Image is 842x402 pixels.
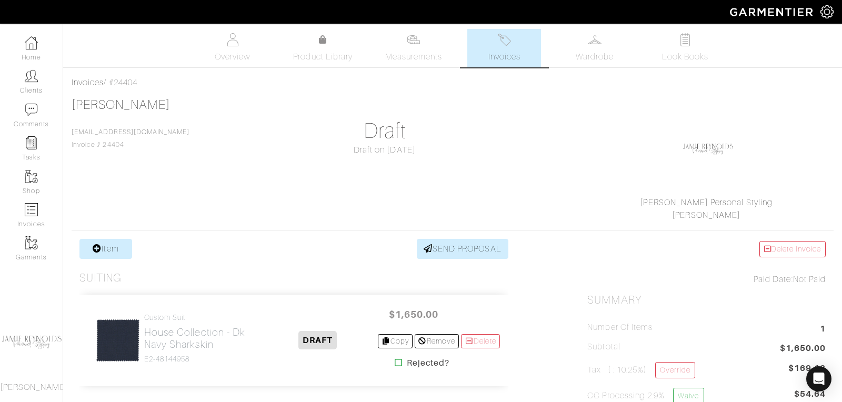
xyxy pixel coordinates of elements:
h5: Number of Items [587,323,653,333]
a: Look Books [648,29,722,67]
a: Copy [378,334,413,348]
span: Paid Date: [754,275,793,284]
div: Draft on [DATE] [266,144,504,156]
span: DRAFT [298,331,337,349]
a: Invoices [72,78,104,87]
img: garments-icon-b7da505a4dc4fd61783c78ac3ca0ef83fa9d6f193b1c9dc38574b1d14d53ca28.png [25,236,38,249]
h5: Tax ( : 10.25%) [587,362,695,378]
a: Overview [196,29,269,67]
img: orders-icon-0abe47150d42831381b5fb84f609e132dff9fe21cb692f30cb5eec754e2cba89.png [25,203,38,216]
img: clients-icon-6bae9207a08558b7cb47a8932f037763ab4055f8c8b6bfacd5dc20c3e0201464.png [25,69,38,83]
div: Not Paid [587,273,826,286]
span: Look Books [662,51,709,63]
a: [EMAIL_ADDRESS][DOMAIN_NAME] [72,128,189,136]
h3: Suiting [79,272,122,285]
a: Remove [415,334,458,348]
div: / #24404 [72,76,834,89]
img: Laf3uQ8GxXCUCpUxMBPvKvLn.png [681,123,734,175]
span: $1,650.00 [382,303,445,326]
h4: Custom Suit [144,313,258,322]
img: reminder-icon-8004d30b9f0a5d33ae49ab947aed9ed385cf756f9e5892f1edd6e32f2345188e.png [25,136,38,149]
span: Measurements [385,51,443,63]
img: garments-icon-b7da505a4dc4fd61783c78ac3ca0ef83fa9d6f193b1c9dc38574b1d14d53ca28.png [25,170,38,183]
a: Wardrobe [558,29,631,67]
a: Override [655,362,695,378]
span: Invoice # 24404 [72,128,189,148]
h2: House Collection - Dk Navy Sharkskin [144,326,258,350]
span: Invoices [488,51,520,63]
a: Invoices [467,29,541,67]
a: [PERSON_NAME] [672,210,740,220]
span: $169.13 [788,362,826,375]
a: SEND PROPOSAL [417,239,508,259]
a: Item [79,239,132,259]
img: orders-27d20c2124de7fd6de4e0e44c1d41de31381a507db9b33961299e4e07d508b8c.svg [498,33,511,46]
img: Ei8CCxdV2RCzJbzeU1dtTyHF [96,318,140,363]
span: Wardrobe [576,51,614,63]
img: todo-9ac3debb85659649dc8f770b8b6100bb5dab4b48dedcbae339e5042a72dfd3cc.svg [679,33,692,46]
a: Delete [461,334,500,348]
a: Product Library [286,34,360,63]
span: 1 [820,323,826,337]
h5: Subtotal [587,342,620,352]
a: Custom Suit House Collection - Dk Navy Sharkskin E2-48144958 [144,313,258,364]
img: dashboard-icon-dbcd8f5a0b271acd01030246c82b418ddd0df26cd7fceb0bd07c9910d44c42f6.png [25,36,38,49]
img: measurements-466bbee1fd09ba9460f595b01e5d73f9e2bff037440d3c8f018324cb6cdf7a4a.svg [407,33,420,46]
a: [PERSON_NAME] [72,98,170,112]
span: Overview [215,51,250,63]
h4: E2-48144958 [144,355,258,364]
img: garmentier-logo-header-white-b43fb05a5012e4ada735d5af1a66efaba907eab6374d6393d1fbf88cb4ef424d.png [725,3,820,21]
h1: Draft [266,118,504,144]
a: [PERSON_NAME] Personal Styling [640,198,773,207]
span: $1,650.00 [780,342,826,356]
img: gear-icon-white-bd11855cb880d31180b6d7d6211b90ccbf57a29d726f0c71d8c61bd08dd39cc2.png [820,5,834,18]
h2: Summary [587,294,826,307]
span: Product Library [293,51,353,63]
strong: Rejected? [407,357,449,369]
img: wardrobe-487a4870c1b7c33e795ec22d11cfc2ed9d08956e64fb3008fe2437562e282088.svg [588,33,602,46]
div: Open Intercom Messenger [806,366,831,391]
a: Delete Invoice [759,241,826,257]
img: comment-icon-a0a6a9ef722e966f86d9cbdc48e553b5cf19dbc54f86b18d962a5391bc8f6eb6.png [25,103,38,116]
a: Measurements [377,29,451,67]
img: basicinfo-40fd8af6dae0f16599ec9e87c0ef1c0a1fdea2edbe929e3d69a839185d80c458.svg [226,33,239,46]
